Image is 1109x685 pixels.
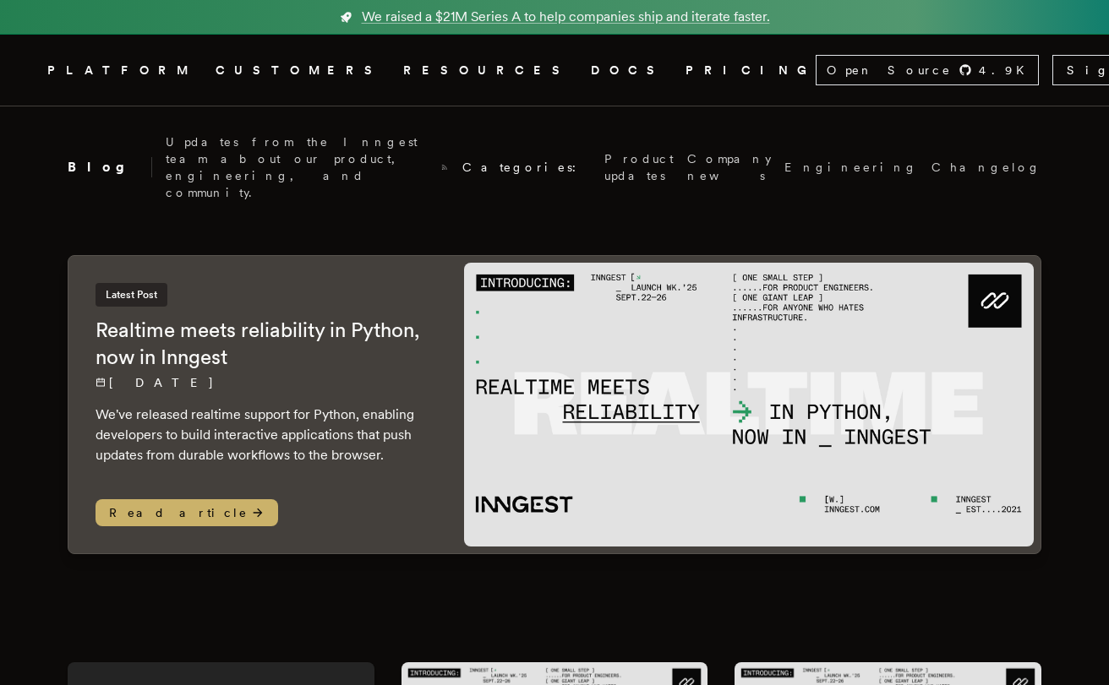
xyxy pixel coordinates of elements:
[604,150,674,184] a: Product updates
[362,7,770,27] span: We raised a $21M Series A to help companies ship and iterate faster.
[216,60,383,81] a: CUSTOMERS
[462,159,591,176] span: Categories:
[166,133,427,201] p: Updates from the Inngest team about our product, engineering, and community.
[47,60,195,81] button: PLATFORM
[403,60,571,81] button: RESOURCES
[96,405,430,465] p: We've released realtime support for Python, enabling developers to build interactive applications...
[464,263,1034,546] img: Featured image for Realtime meets reliability in Python, now in Inngest blog post
[591,60,665,81] a: DOCS
[68,157,152,177] h2: Blog
[96,374,430,391] p: [DATE]
[68,255,1041,554] a: Latest PostRealtime meets reliability in Python, now in Inngest[DATE] We've released realtime sup...
[827,62,952,79] span: Open Source
[96,283,167,307] span: Latest Post
[979,62,1035,79] span: 4.9 K
[96,499,278,526] span: Read article
[96,317,430,371] h2: Realtime meets reliability in Python, now in Inngest
[931,159,1041,176] a: Changelog
[686,60,816,81] a: PRICING
[687,150,771,184] a: Company news
[784,159,918,176] a: Engineering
